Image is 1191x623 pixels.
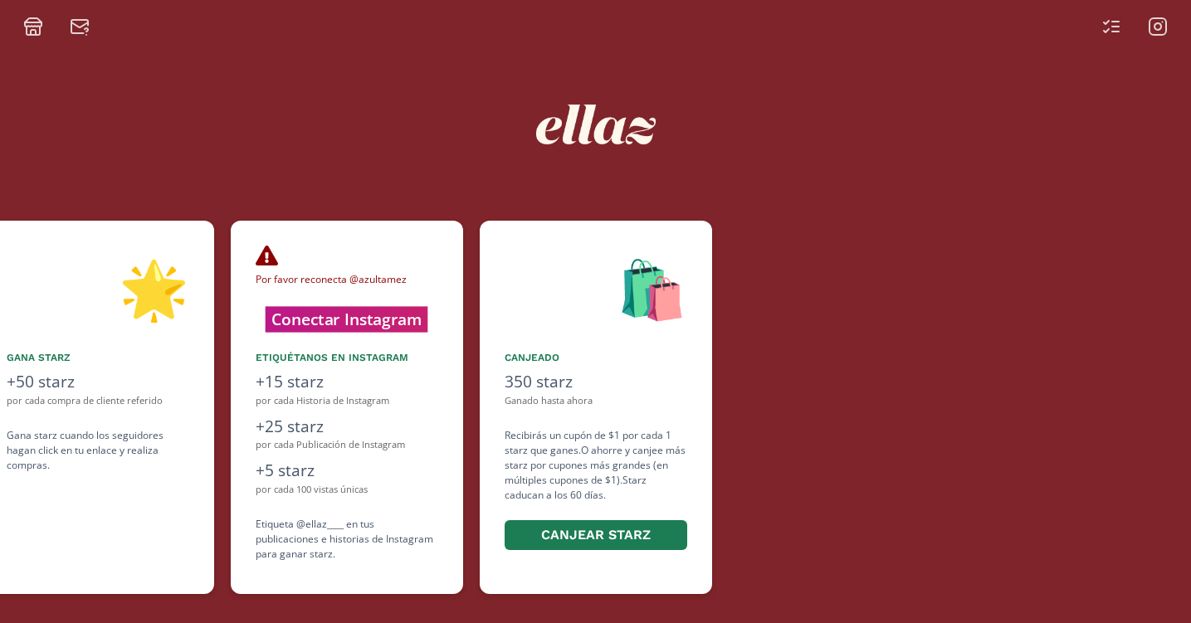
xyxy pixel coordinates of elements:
div: por cada compra de cliente referido [7,394,189,408]
span: Por favor reconecta @azultamez [256,257,407,286]
div: 🛍️ [505,246,687,330]
div: Ganado hasta ahora [505,394,687,408]
div: Canjeado [505,350,687,365]
div: por cada Historia de Instagram [256,394,438,408]
div: Gana starz cuando los seguidores hagan click en tu enlace y realiza compras . [7,428,189,473]
div: por cada 100 vistas únicas [256,483,438,497]
div: Etiqueta @ellaz____ en tus publicaciones e historias de Instagram para ganar starz. [256,517,438,562]
div: +5 starz [256,459,438,483]
div: Gana starz [7,350,189,365]
div: +15 starz [256,370,438,394]
div: 350 starz [505,370,687,394]
img: nKmKAABZpYV7 [521,50,671,199]
div: 🌟 [7,246,189,330]
div: Recibirás un cupón de $1 por cada 1 starz que ganes. O ahorre y canjee más starz por cupones más ... [505,428,687,553]
div: Etiquétanos en Instagram [256,350,438,365]
div: +25 starz [256,415,438,439]
div: por cada Publicación de Instagram [256,438,438,452]
button: Conectar Instagram [266,306,428,332]
div: +50 starz [7,370,189,394]
button: Canjear starz [505,520,687,551]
